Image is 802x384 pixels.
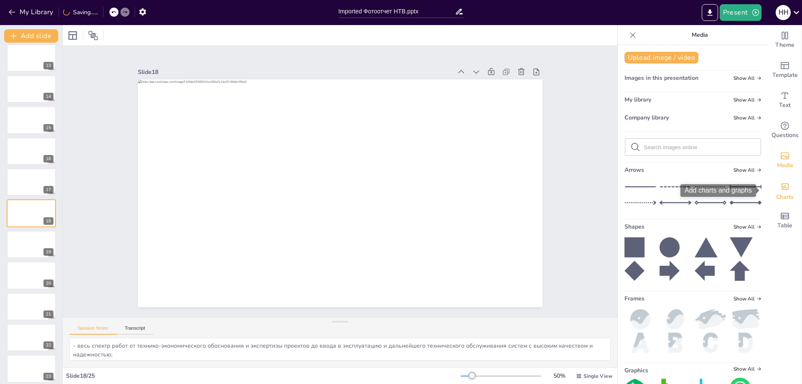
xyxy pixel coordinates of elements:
div: Add charts and graphs [768,175,802,206]
div: 18 [43,217,53,225]
span: Theme [775,41,794,50]
span: Single View [584,373,612,379]
button: H H [776,4,791,21]
input: Insert title [338,5,455,18]
div: Layout [66,29,79,42]
div: 20 [7,262,56,289]
span: My library [624,96,651,104]
div: 16 [43,155,53,163]
span: Graphics [624,366,648,374]
div: 23 [7,355,56,382]
button: Speaker Notes [69,326,117,335]
div: 19 [7,231,56,258]
img: a.png [624,333,656,353]
span: Frames [624,295,645,303]
textarea: - весь спектр работ от технико-экономического обоснования и экспертизы проектов до ввода в эксплу... [69,338,611,361]
div: Add charts and graphs [680,184,756,197]
div: Add ready made slides [768,55,802,85]
span: Show all [733,224,761,230]
div: 13 [7,44,56,72]
div: Slide 18 [138,68,452,76]
span: Questions [772,131,799,140]
span: Arrows [624,166,644,174]
div: 17 [7,168,56,196]
span: Shapes [624,223,645,231]
span: Images in this presentation [624,74,698,82]
div: 22 [43,341,53,349]
div: 21 [43,310,53,318]
img: oval.png [660,309,691,329]
img: d.png [730,333,761,353]
div: 18 [7,199,56,227]
span: Show all [733,97,761,103]
div: 22 [7,324,56,351]
div: 50 % [549,372,569,380]
div: 17 [43,186,53,193]
div: 20 [43,280,53,287]
div: Get real-time input from your audience [768,115,802,145]
img: ball.png [624,309,656,329]
p: Media [640,25,760,45]
span: Show all [733,115,761,121]
img: paint.png [730,309,761,329]
div: 19 [43,248,53,256]
button: Upload image / video [624,52,698,64]
div: 14 [7,75,56,103]
input: Search images online [644,144,756,150]
span: Show all [733,296,761,302]
div: 15 [7,106,56,134]
img: c.png [695,333,726,353]
div: Change the overall theme [768,25,802,55]
div: 16 [7,137,56,165]
button: Present [720,4,761,21]
button: Add slide [4,29,58,43]
span: Media [777,161,793,170]
span: Template [772,71,798,80]
div: H H [776,5,791,20]
div: 21 [7,293,56,320]
div: 14 [43,93,53,100]
button: Transcript [117,326,154,335]
div: Add a table [768,206,802,236]
span: Text [779,101,791,110]
div: 23 [43,373,53,380]
img: paint2.png [695,309,726,329]
span: Position [88,31,98,41]
span: Charts [776,193,794,202]
span: Show all [733,366,761,372]
span: Show all [733,167,761,173]
span: Show all [733,75,761,81]
div: Add text boxes [768,85,802,115]
span: Table [777,221,792,230]
div: Add images, graphics, shapes or video [768,145,802,175]
img: b.png [660,333,691,353]
div: Saving...... [63,8,98,16]
button: My Library [6,5,57,19]
span: Company library [624,114,669,122]
div: Slide 18 / 25 [66,372,461,380]
div: 15 [43,124,53,132]
div: 13 [43,62,53,69]
button: Export to PowerPoint [702,4,718,21]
